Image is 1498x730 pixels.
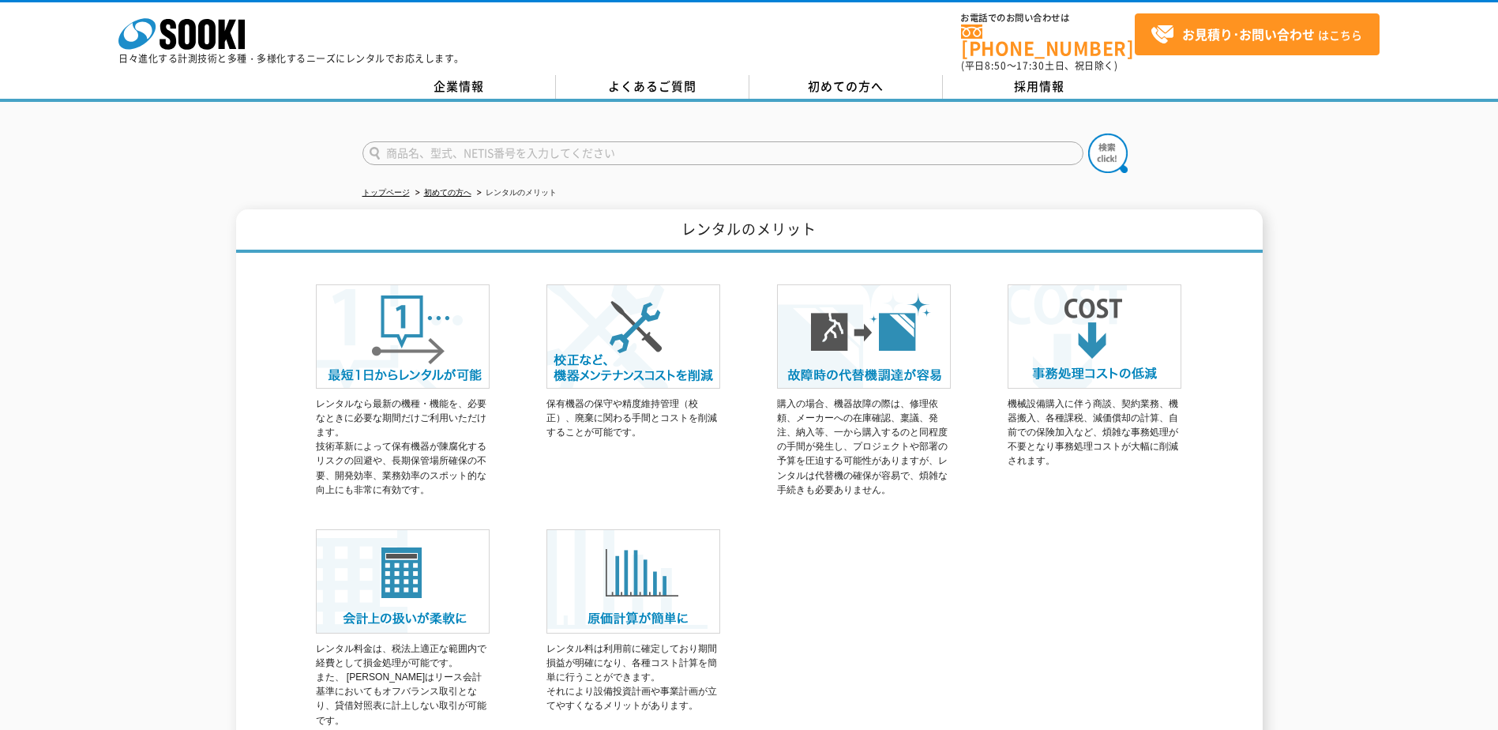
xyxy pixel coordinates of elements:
[556,75,749,99] a: よくあるご質問
[961,58,1117,73] span: (平日 ～ 土日、祝日除く)
[362,75,556,99] a: 企業情報
[424,188,471,197] a: 初めての方へ
[1008,397,1181,468] p: 機械設備購入に伴う商談、契約業務、機器搬入、各種課税、減価償却の計算、自前での保険加入など、煩雑な事務処理が不要となり事務処理コストが大幅に削減されます。
[546,284,720,389] img: 校正など、機器メンテナンスコストを削減
[808,77,884,95] span: 初めての方へ
[316,642,490,728] p: レンタル料金は、税法上適正な範囲内で経費として損金処理が可能です。 また、 [PERSON_NAME]はリース会計基準においてもオフバランス取引となり、貸借対照表に計上しない取引が可能です。
[316,284,490,389] img: 最短1日からレンタルが可能
[1016,58,1045,73] span: 17:30
[1151,23,1362,47] span: はこちら
[985,58,1007,73] span: 8:50
[362,141,1083,165] input: 商品名、型式、NETIS番号を入力してください
[943,75,1136,99] a: 採用情報
[546,642,720,713] p: レンタル料は利用前に確定しており期間損益が明確になり、各種コスト計算を簡単に行うことができます。 それにより設備投資計画や事業計画が立てやすくなるメリットがあります。
[474,185,557,201] li: レンタルのメリット
[118,54,464,63] p: 日々進化する計測技術と多種・多様化するニーズにレンタルでお応えします。
[777,397,951,497] p: 購入の場合、機器故障の際は、修理依頼、メーカーへの在庫確認、稟議、発注、納入等、一から購入するのと同程度の手間が発生し、プロジェクトや部署の予算を圧迫する可能性がありますが、レンタルは代替機の確...
[1088,134,1128,173] img: btn_search.png
[1135,13,1380,55] a: お見積り･お問い合わせはこちら
[749,75,943,99] a: 初めての方へ
[236,209,1263,253] h1: レンタルのメリット
[362,188,410,197] a: トップページ
[777,284,951,389] img: 故障時の代替機調達が容易
[961,13,1135,23] span: お電話でのお問い合わせは
[546,397,720,439] p: 保有機器の保守や精度維持管理（校正）、廃棄に関わる手間とコストを削減することが可能です。
[316,397,490,497] p: レンタルなら最新の機種・機能を、必要なときに必要な期間だけご利用いただけます。 技術革新によって保有機器が陳腐化するリスクの回避や、長期保管場所確保の不要、開発効率、業務効率のスポット的な向上に...
[546,529,720,634] img: 原価計算が簡単に
[316,529,490,634] img: 会計上の扱いが柔軟に
[1182,24,1315,43] strong: お見積り･お問い合わせ
[961,24,1135,57] a: [PHONE_NUMBER]
[1008,284,1181,389] img: 事務処理コストの低減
